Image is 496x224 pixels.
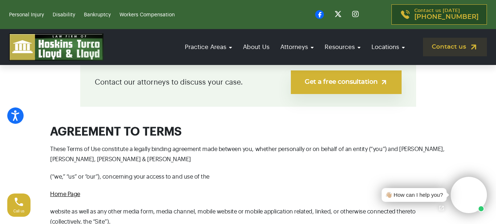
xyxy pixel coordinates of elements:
[181,37,236,57] a: Practice Areas
[50,172,446,182] p: (“we,” “us” or “our”), concerning your access to and use of the
[13,209,25,213] span: Call us
[291,70,401,94] a: Get a free consultation
[50,144,446,164] p: These Terms of Use constitute a legally binding agreement made between you, whether personally or...
[277,37,317,57] a: Attorneys
[80,58,416,107] div: Contact our attorneys to discuss your case.
[9,33,103,61] img: logo
[391,4,487,25] a: Contact us [DATE][PHONE_NUMBER]
[368,37,408,57] a: Locations
[84,12,111,17] a: Bankruptcy
[423,38,487,56] a: Contact us
[380,78,388,86] img: arrow-up-right-light.svg
[434,200,449,216] a: Open chat
[414,8,479,21] p: Contact us [DATE]
[50,191,80,197] a: Home Page
[385,191,443,199] div: 👋🏼 How can I help you?
[239,37,273,57] a: About Us
[321,37,364,57] a: Resources
[414,13,479,21] span: [PHONE_NUMBER]
[9,12,44,17] a: Personal Injury
[119,12,175,17] a: Workers Compensation
[50,125,446,139] h2: AGREEMENT TO TERMS
[53,12,75,17] a: Disability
